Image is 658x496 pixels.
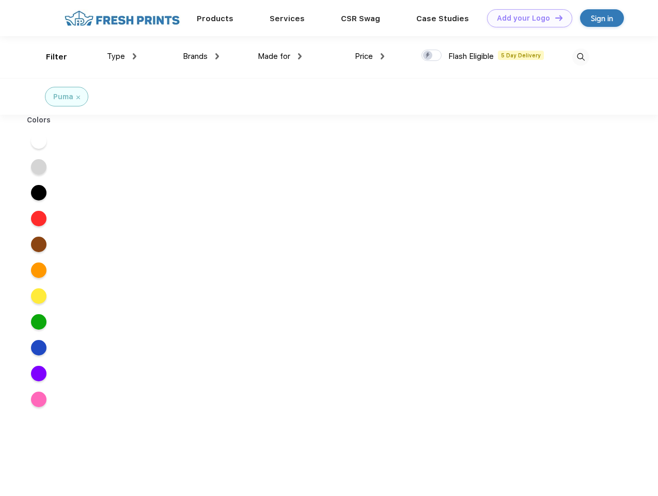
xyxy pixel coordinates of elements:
[53,91,73,102] div: Puma
[107,52,125,61] span: Type
[215,53,219,59] img: dropdown.png
[46,51,67,63] div: Filter
[355,52,373,61] span: Price
[197,14,233,23] a: Products
[133,53,136,59] img: dropdown.png
[341,14,380,23] a: CSR Swag
[61,9,183,27] img: fo%20logo%202.webp
[381,53,384,59] img: dropdown.png
[498,51,544,60] span: 5 Day Delivery
[572,49,589,66] img: desktop_search.svg
[580,9,624,27] a: Sign in
[591,12,613,24] div: Sign in
[448,52,494,61] span: Flash Eligible
[183,52,208,61] span: Brands
[497,14,550,23] div: Add your Logo
[555,15,562,21] img: DT
[270,14,305,23] a: Services
[76,96,80,99] img: filter_cancel.svg
[298,53,302,59] img: dropdown.png
[19,115,59,126] div: Colors
[258,52,290,61] span: Made for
